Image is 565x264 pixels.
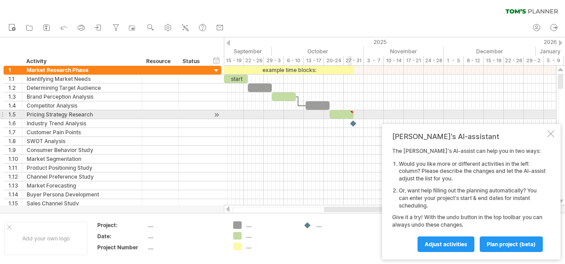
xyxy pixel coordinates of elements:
[399,187,545,209] li: Or, want help filling out the planning automatically? You can enter your project's start & end da...
[27,119,137,128] div: Industry Trend Analysis
[27,66,137,74] div: Market Research Phase
[444,56,464,65] div: 1 - 5
[8,128,22,136] div: 1.7
[8,110,22,119] div: 1.5
[424,56,444,65] div: 24 - 28
[8,199,22,208] div: 1.15
[404,56,424,65] div: 17 - 21
[8,84,22,92] div: 1.2
[384,56,404,65] div: 10 - 14
[27,92,137,101] div: Brand Perception Analysis
[27,155,137,163] div: Market Segmentation
[224,56,244,65] div: 15 - 19
[27,164,137,172] div: Product Positioning Study
[8,172,22,181] div: 1.12
[27,101,137,110] div: Competitor Analysis
[97,244,146,251] div: Project Number
[148,221,223,229] div: ....
[97,221,146,229] div: Project:
[8,146,22,154] div: 1.9
[464,56,484,65] div: 8 - 12
[392,132,545,141] div: [PERSON_NAME]'s AI-assistant
[184,47,272,56] div: September 2025
[224,66,354,74] div: example time blocks:
[246,232,294,240] div: ....
[148,244,223,251] div: ....
[418,236,474,252] a: Adjust activities
[27,128,137,136] div: Customer Pain Points
[148,232,223,240] div: ....
[26,57,137,66] div: Activity
[8,190,22,199] div: 1.14
[183,57,202,66] div: Status
[324,56,344,65] div: 20-24
[27,172,137,181] div: Channel Preference Study
[27,137,137,145] div: SWOT Analysis
[27,110,137,119] div: Pricing Strategy Research
[97,232,146,240] div: Date:
[284,56,304,65] div: 6 - 10
[246,221,294,229] div: ....
[27,146,137,154] div: Consumer Behavior Study
[504,56,524,65] div: 22 - 26
[399,160,545,183] li: Would you like more or different activities in the left column? Please describe the changes and l...
[27,199,137,208] div: Sales Channel Study
[4,222,88,255] div: Add your own logo
[8,181,22,190] div: 1.13
[8,164,22,172] div: 1.11
[27,75,137,83] div: Identifying Market Needs
[444,47,536,56] div: December 2025
[392,148,545,252] div: The [PERSON_NAME]'s AI-assist can help you in two ways: Give it a try! With the undo button in th...
[316,221,365,229] div: ....
[8,101,22,110] div: 1.4
[524,56,544,65] div: 29 - 2
[304,56,324,65] div: 13 - 17
[224,75,248,83] div: start
[27,84,137,92] div: Determining Target Audience
[8,119,22,128] div: 1.6
[146,57,173,66] div: Resource
[8,66,22,74] div: 1
[425,241,467,248] span: Adjust activities
[246,243,294,250] div: ....
[364,56,384,65] div: 3 - 7
[264,56,284,65] div: 29 - 3
[27,181,137,190] div: Market Forecasting
[244,56,264,65] div: 22 - 26
[8,75,22,83] div: 1.1
[27,190,137,199] div: Buyer Persona Development
[487,241,536,248] span: plan project (beta)
[272,47,364,56] div: October 2025
[8,137,22,145] div: 1.8
[8,92,22,101] div: 1.3
[480,236,543,252] a: plan project (beta)
[484,56,504,65] div: 15 - 19
[364,47,444,56] div: November 2025
[344,56,364,65] div: 27 - 31
[212,110,221,120] div: scroll to activity
[544,56,564,65] div: 5 - 9
[8,155,22,163] div: 1.10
